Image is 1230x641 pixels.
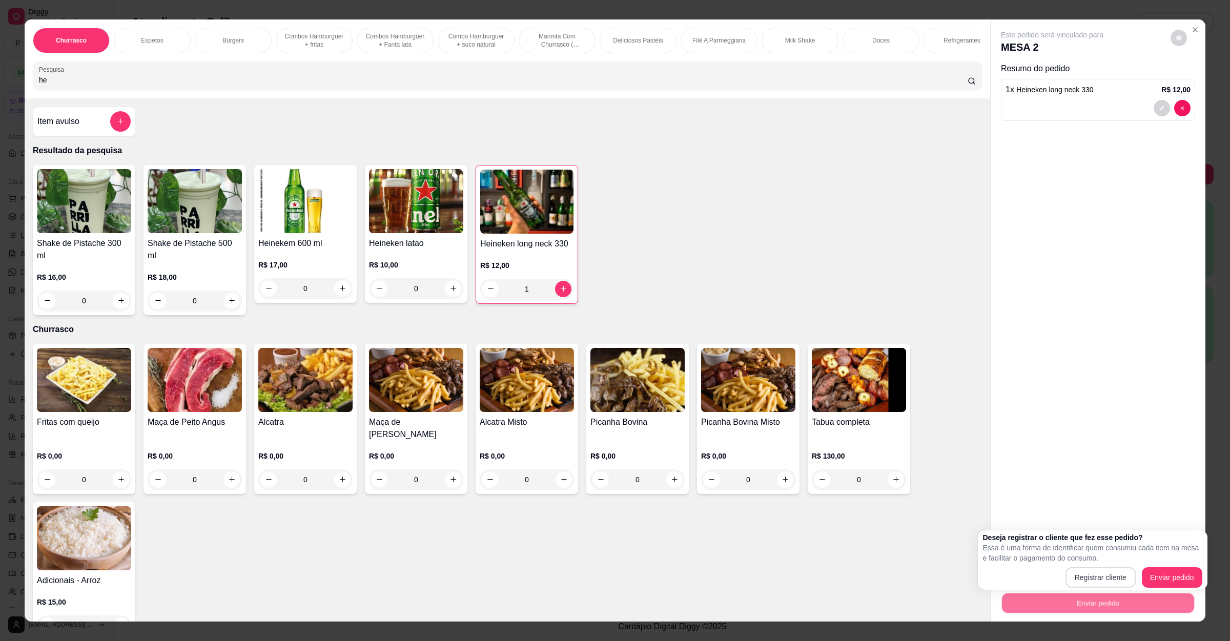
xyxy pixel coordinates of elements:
[944,36,980,45] p: Refrigerantes
[37,237,131,262] h4: Shake de Pistache 300 ml
[590,348,685,412] img: product-image
[692,36,746,45] p: Filé A Parmeggiana
[258,237,353,250] h4: Heinekem 600 ml
[1001,63,1195,75] p: Resumo do pedido
[446,32,506,49] p: Combo Hamburguer + suco natural
[141,36,163,45] p: Espetos
[37,272,131,282] p: R$ 16,00
[480,170,573,234] img: product-image
[37,574,131,587] h4: Adicionais - Arroz
[613,36,663,45] p: Deliciosos Pastéis
[258,169,353,233] img: product-image
[1006,84,1094,96] p: 1 x
[371,280,387,297] button: decrease-product-quantity
[812,348,906,412] img: product-image
[222,36,244,45] p: Burgers
[258,348,353,412] img: product-image
[37,416,131,428] h4: Fritas com queijo
[148,272,242,282] p: R$ 18,00
[1161,85,1191,95] p: R$ 12,00
[812,451,906,461] p: R$ 130,00
[365,32,425,49] p: Combos Hamburguer + Fanta lata
[33,144,982,157] p: Resultado da pesquisa
[334,280,351,297] button: increase-product-quantity
[39,617,55,634] button: decrease-product-quantity
[148,348,242,412] img: product-image
[284,32,344,49] p: Combos Hamburguer + fritas
[37,115,79,128] h4: Item avulso
[369,169,463,233] img: product-image
[480,451,574,461] p: R$ 0,00
[39,293,55,309] button: decrease-product-quantity
[369,451,463,461] p: R$ 0,00
[148,237,242,262] h4: Shake de Pistache 500 ml
[33,323,982,336] p: Churrasco
[37,506,131,570] img: product-image
[480,416,574,428] h4: Alcatra Misto
[701,348,795,412] img: product-image
[37,169,131,233] img: product-image
[369,237,463,250] h4: Heineken latao
[527,32,587,49] p: Marmita Com Churrasco ( Novidade )
[37,348,131,412] img: product-image
[480,348,574,412] img: product-image
[983,543,1202,563] p: Essa é uma forma de identificar quem consumiu cada item na mesa e facilitar o pagamento do consumo.
[1001,40,1103,54] p: MESA 2
[150,293,166,309] button: decrease-product-quantity
[1065,567,1136,588] button: Registrar cliente
[223,293,240,309] button: increase-product-quantity
[701,451,795,461] p: R$ 0,00
[148,416,242,428] h4: Maça de Peito Angus
[1171,30,1187,46] button: decrease-product-quantity
[785,36,815,45] p: Milk Shake
[1002,593,1194,613] button: Enviar pedido
[480,260,573,271] p: R$ 12,00
[1142,567,1202,588] button: Enviar pedido
[872,36,890,45] p: Doces
[148,451,242,461] p: R$ 0,00
[369,348,463,412] img: product-image
[258,416,353,428] h4: Alcatra
[482,281,499,297] button: decrease-product-quantity
[1174,100,1191,116] button: decrease-product-quantity
[148,169,242,233] img: product-image
[590,451,685,461] p: R$ 0,00
[113,293,129,309] button: increase-product-quantity
[445,280,461,297] button: increase-product-quantity
[39,75,968,85] input: Pesquisa
[258,451,353,461] p: R$ 0,00
[812,416,906,428] h4: Tabua completa
[37,597,131,607] p: R$ 15,00
[369,260,463,270] p: R$ 10,00
[1154,100,1170,116] button: decrease-product-quantity
[39,65,68,74] label: Pesquisa
[480,238,573,250] h4: Heineken long neck 330
[1187,22,1203,38] button: Close
[56,36,87,45] p: Churrasco
[590,416,685,428] h4: Picanha Bovina
[369,416,463,441] h4: Maça de [PERSON_NAME]
[258,260,353,270] p: R$ 17,00
[110,111,131,132] button: add-separate-item
[260,280,277,297] button: decrease-product-quantity
[555,281,571,297] button: increase-product-quantity
[701,416,795,428] h4: Picanha Bovina Misto
[983,532,1202,543] h2: Deseja registrar o cliente que fez esse pedido?
[1016,86,1093,94] span: Heineken long neck 330
[37,451,131,461] p: R$ 0,00
[1001,30,1103,40] p: Este pedido será vinculado para
[113,617,129,634] button: increase-product-quantity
